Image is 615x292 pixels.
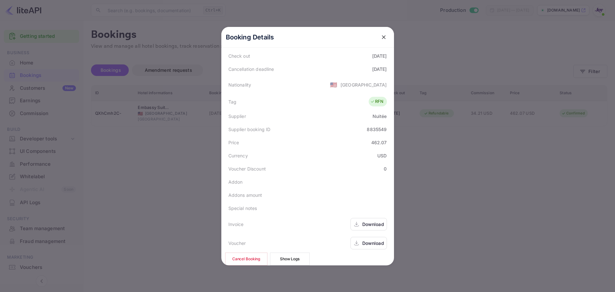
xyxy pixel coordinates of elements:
div: Currency [228,152,248,159]
div: USD [377,152,387,159]
div: Nationality [228,81,251,88]
div: Voucher [228,240,246,246]
div: 8835549 [367,126,387,133]
div: Supplier [228,113,246,120]
div: [GEOGRAPHIC_DATA] [340,81,387,88]
p: Booking Details [226,32,274,42]
div: RFN [370,98,383,105]
div: Addons amount [228,192,262,198]
div: Voucher Discount [228,165,266,172]
div: 0 [384,165,387,172]
div: Check out [228,53,250,59]
div: Special notes [228,205,257,212]
span: United States [330,79,337,90]
div: Tag [228,98,236,105]
div: Price [228,139,239,146]
div: Download [362,240,384,246]
div: 462.07 [371,139,387,146]
div: Addon [228,179,243,185]
div: Download [362,221,384,228]
div: Supplier booking ID [228,126,271,133]
button: Cancel Booking [225,253,267,265]
button: close [378,31,389,43]
div: Invoice [228,221,244,228]
button: Show Logs [270,253,310,265]
div: Cancellation deadline [228,66,274,72]
div: [DATE] [372,53,387,59]
div: Nuitée [373,113,387,120]
div: [DATE] [372,66,387,72]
